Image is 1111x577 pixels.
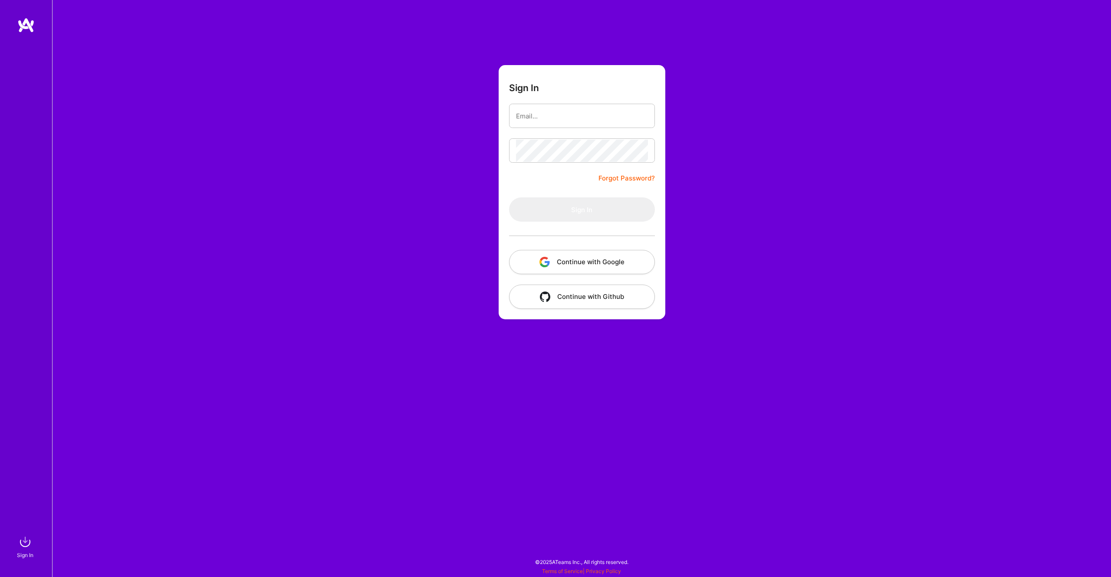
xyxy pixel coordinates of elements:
[586,568,621,574] a: Privacy Policy
[17,551,33,560] div: Sign In
[540,292,550,302] img: icon
[17,17,35,33] img: logo
[52,551,1111,573] div: © 2025 ATeams Inc., All rights reserved.
[509,285,655,309] button: Continue with Github
[516,105,648,127] input: Email...
[542,568,621,574] span: |
[542,568,583,574] a: Terms of Service
[18,533,34,560] a: sign inSign In
[509,250,655,274] button: Continue with Google
[509,82,539,93] h3: Sign In
[598,173,655,184] a: Forgot Password?
[509,197,655,222] button: Sign In
[539,257,550,267] img: icon
[16,533,34,551] img: sign in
